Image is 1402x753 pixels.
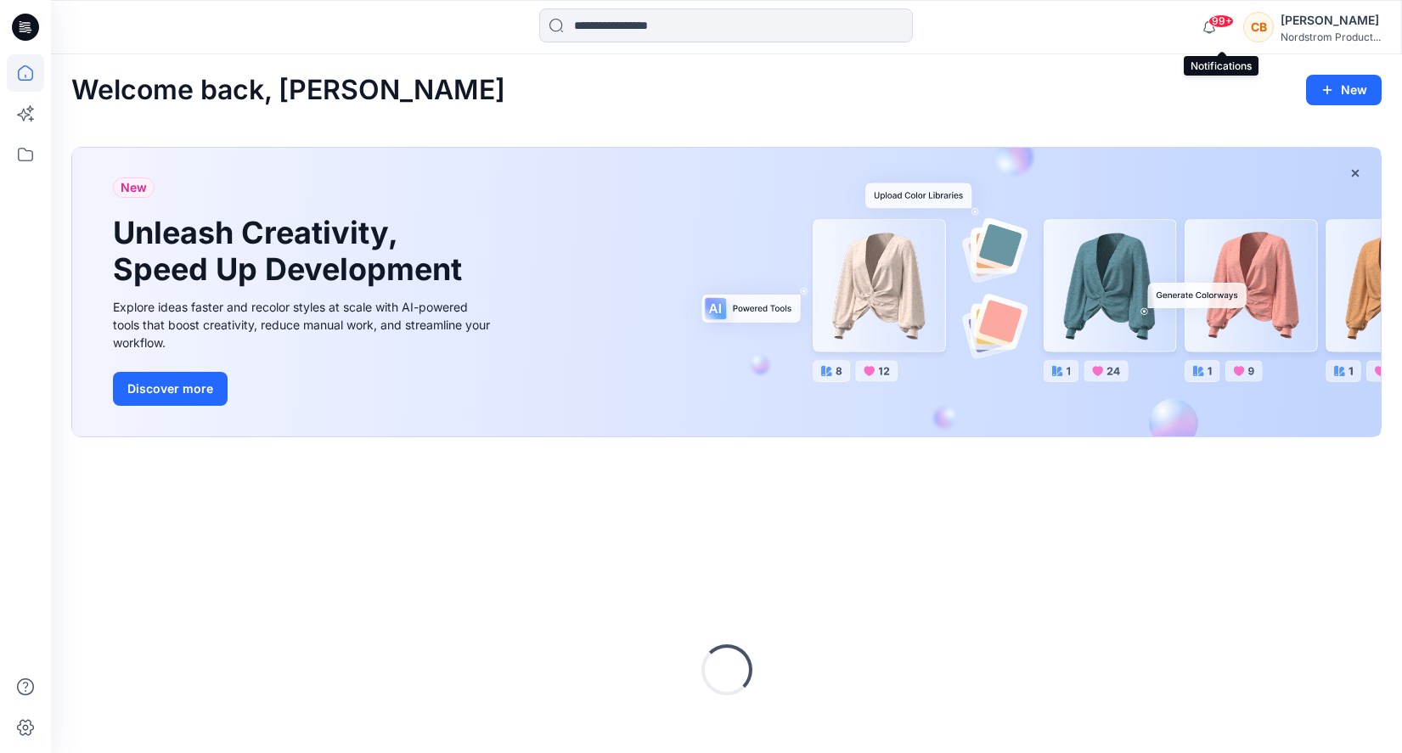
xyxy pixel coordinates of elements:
span: New [121,177,147,198]
a: Discover more [113,372,495,406]
div: CB [1243,12,1274,42]
div: [PERSON_NAME] [1281,10,1381,31]
h1: Unleash Creativity, Speed Up Development [113,215,470,288]
button: Discover more [113,372,228,406]
div: Explore ideas faster and recolor styles at scale with AI-powered tools that boost creativity, red... [113,298,495,351]
h2: Welcome back, [PERSON_NAME] [71,75,505,106]
button: New [1306,75,1382,105]
span: 99+ [1208,14,1234,28]
div: Nordstrom Product... [1281,31,1381,43]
